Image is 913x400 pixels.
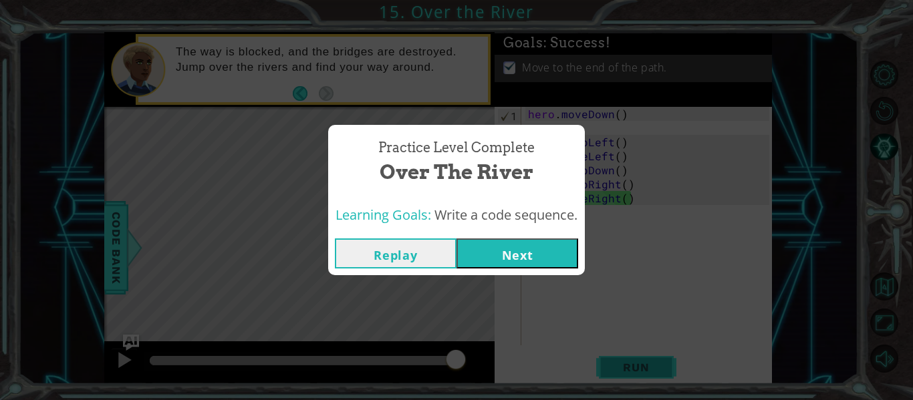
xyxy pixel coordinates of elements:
span: Over the River [380,158,533,186]
span: Learning Goals: [336,206,431,224]
span: Practice Level Complete [378,138,535,158]
button: Replay [335,238,456,268]
button: Next [456,238,578,268]
span: Write a code sequence. [434,206,577,224]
